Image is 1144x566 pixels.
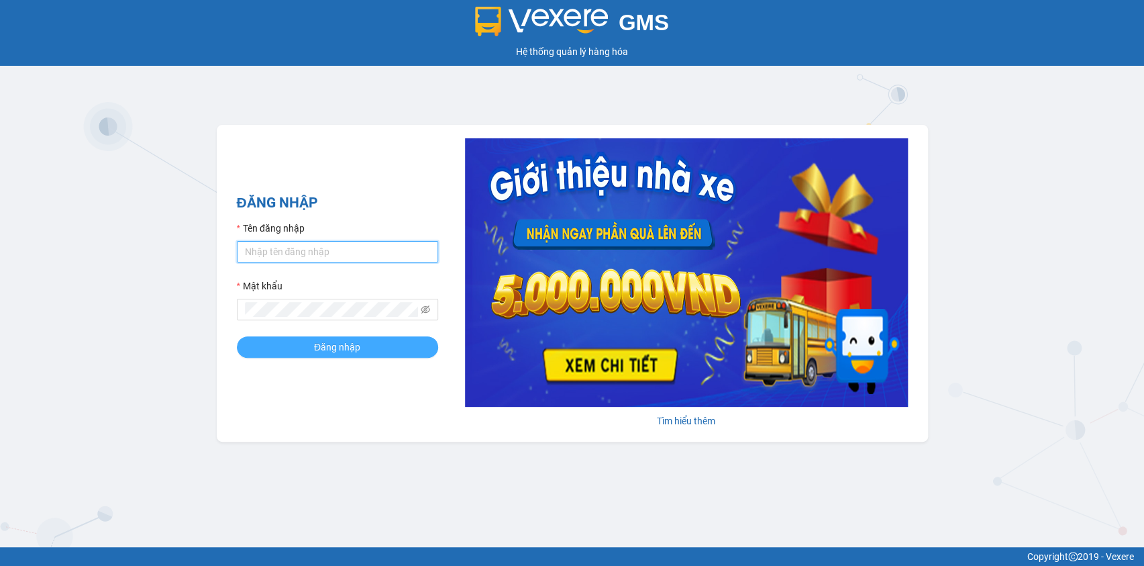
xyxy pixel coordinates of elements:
input: Mật khẩu [245,302,418,317]
label: Tên đăng nhập [237,221,305,236]
label: Mật khẩu [237,279,282,293]
div: Hệ thống quản lý hàng hóa [3,44,1141,59]
span: Đăng nhập [314,340,360,355]
a: GMS [475,20,669,31]
img: logo 2 [475,7,608,36]
button: Đăng nhập [237,336,438,358]
div: Tìm hiểu thêm [465,414,908,428]
img: banner-0 [465,138,908,407]
span: eye-invisible [421,305,430,314]
div: Copyright 2019 - Vexere [10,549,1134,564]
h2: ĐĂNG NHẬP [237,192,438,214]
input: Tên đăng nhập [237,241,438,263]
span: copyright [1068,552,1078,561]
span: GMS [619,10,669,35]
